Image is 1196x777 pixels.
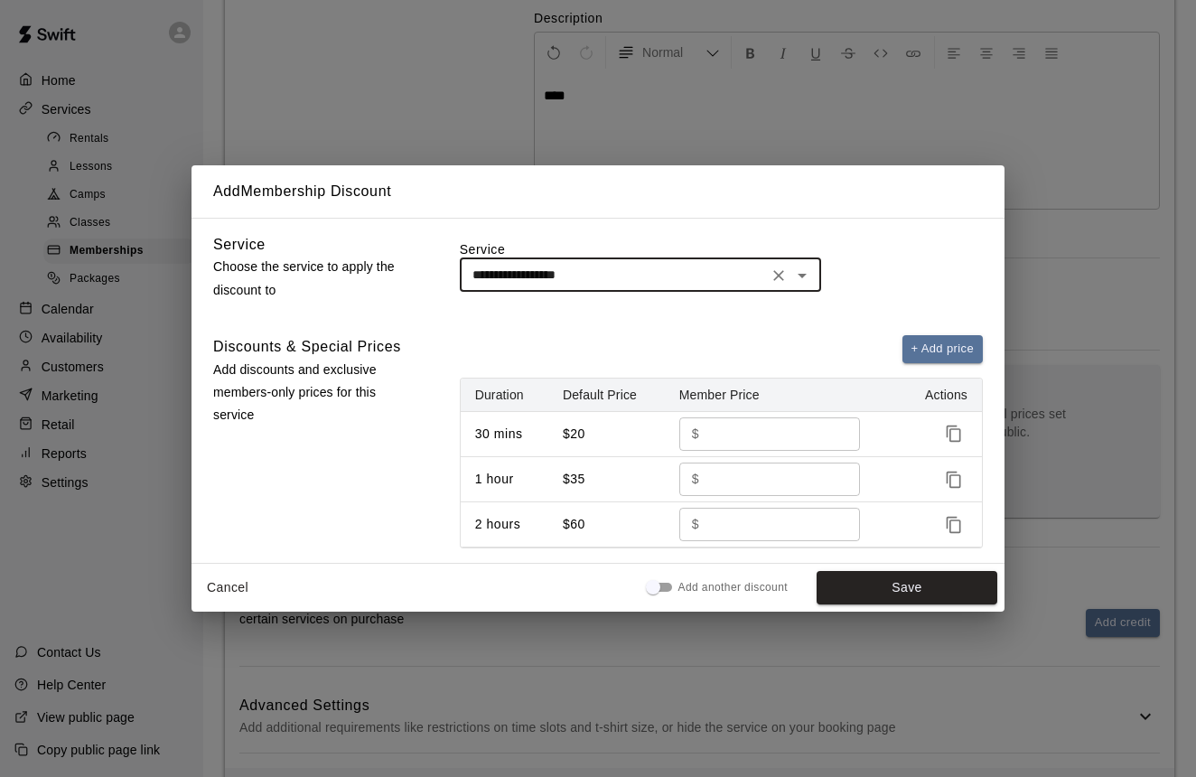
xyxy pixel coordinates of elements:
[213,256,414,301] p: Choose the service to apply the discount to
[475,470,534,489] p: 1 hour
[766,263,791,288] button: Clear
[940,420,967,447] button: Duplicate price
[461,379,548,412] th: Duration
[460,240,983,258] label: Service
[548,379,665,412] th: Default Price
[902,335,984,363] button: + Add price
[940,511,967,538] button: Duplicate price
[199,571,257,604] button: Cancel
[213,233,266,257] h6: Service
[213,359,414,427] p: Add discounts and exclusive members-only prices for this service
[563,425,650,444] p: $20
[692,470,699,489] p: $
[692,425,699,444] p: $
[563,515,650,534] p: $60
[692,515,699,534] p: $
[678,579,788,597] span: Add another discount
[192,165,1004,218] h2: Add Membership Discount
[902,379,982,412] th: Actions
[665,379,902,412] th: Member Price
[790,263,815,288] button: Open
[475,425,534,444] p: 30 mins
[213,335,401,359] h6: Discounts & Special Prices
[563,470,650,489] p: $35
[817,571,997,604] button: Save
[475,515,534,534] p: 2 hours
[940,466,967,493] button: Duplicate price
